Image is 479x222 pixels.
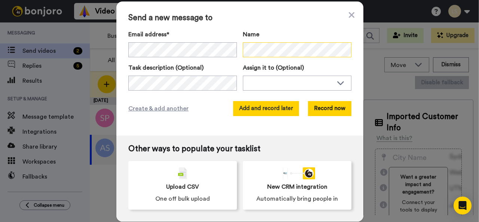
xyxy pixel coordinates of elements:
span: Name [243,30,259,39]
label: Assign it to (Optional) [243,63,351,72]
img: csv-grey.png [178,167,187,179]
label: Task description (Optional) [128,63,237,72]
span: Create & add another [128,104,189,113]
label: Email address* [128,30,237,39]
span: One off bulk upload [155,194,210,203]
button: Record now [308,101,351,116]
span: Upload CSV [166,182,199,191]
span: Send a new message to [128,13,351,22]
div: animation [279,167,315,179]
button: Add and record later [233,101,299,116]
div: Open Intercom Messenger [454,197,472,215]
span: New CRM integration [267,182,327,191]
span: Other ways to populate your tasklist [128,145,351,153]
span: Automatically bring people in [256,194,338,203]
